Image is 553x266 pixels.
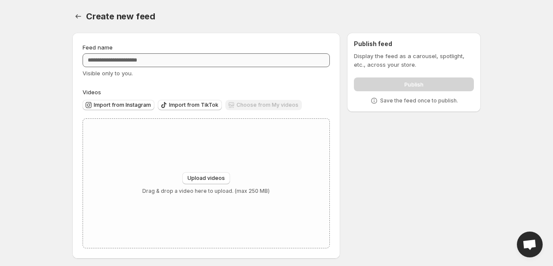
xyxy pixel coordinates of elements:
button: Settings [72,10,84,22]
p: Drag & drop a video here to upload. (max 250 MB) [142,188,270,195]
span: Import from Instagram [94,102,151,108]
span: Upload videos [187,175,225,182]
span: Feed name [83,44,113,51]
h2: Publish feed [354,40,474,48]
span: Visible only to you. [83,70,133,77]
button: Import from TikTok [158,100,222,110]
span: Import from TikTok [169,102,218,108]
p: Display the feed as a carousel, spotlight, etc., across your store. [354,52,474,69]
p: Save the feed once to publish. [380,97,458,104]
button: Import from Instagram [83,100,154,110]
span: Create new feed [86,11,155,22]
button: Upload videos [182,172,230,184]
span: Videos [83,89,101,96]
a: Open chat [517,232,543,257]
